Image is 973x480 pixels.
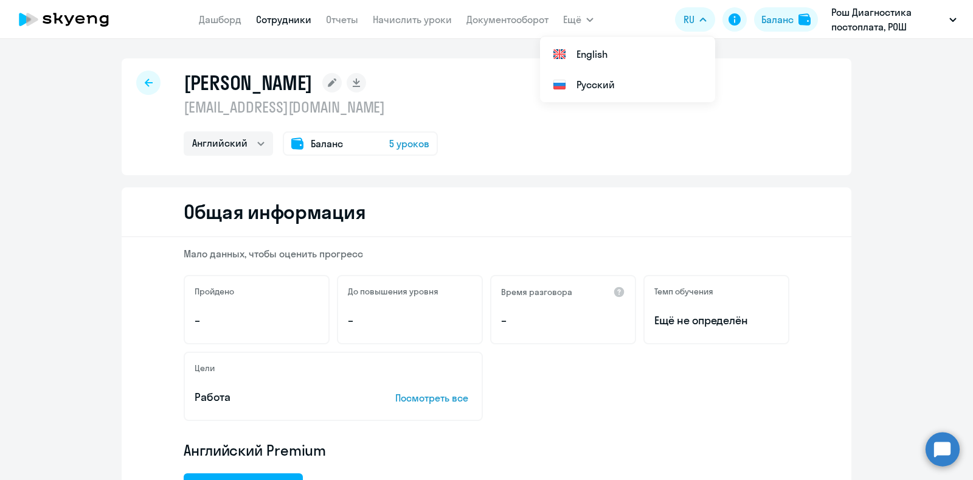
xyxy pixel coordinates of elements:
p: Рош Диагностика постоплата, РОШ ДИАГНОСТИКА РУС, ООО [831,5,944,34]
h5: Цели [195,363,215,374]
span: RU [684,12,694,27]
p: Посмотреть все [395,391,472,405]
h2: Общая информация [184,200,365,224]
h5: Время разговора [501,287,572,297]
img: balance [798,13,811,26]
button: Ещё [563,7,594,32]
button: RU [675,7,715,32]
span: Ещё не определён [654,313,778,329]
ul: Ещё [540,37,715,102]
a: Документооборот [466,13,549,26]
p: [EMAIL_ADDRESS][DOMAIN_NAME] [184,97,438,117]
div: Баланс [761,12,794,27]
img: Русский [552,77,567,92]
a: Начислить уроки [373,13,452,26]
p: Работа [195,389,358,405]
h1: [PERSON_NAME] [184,71,313,95]
img: English [552,47,567,61]
p: – [501,313,625,329]
button: Рош Диагностика постоплата, РОШ ДИАГНОСТИКА РУС, ООО [825,5,963,34]
a: Отчеты [326,13,358,26]
button: Балансbalance [754,7,818,32]
a: Сотрудники [256,13,311,26]
span: Баланс [311,136,343,151]
span: 5 уроков [389,136,429,151]
span: Ещё [563,12,581,27]
span: Английский Premium [184,440,326,460]
h5: Пройдено [195,286,234,297]
p: – [195,313,319,329]
p: Мало данных, чтобы оценить прогресс [184,247,789,260]
p: – [348,313,472,329]
h5: Темп обучения [654,286,713,297]
a: Дашборд [199,13,241,26]
h5: До повышения уровня [348,286,438,297]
